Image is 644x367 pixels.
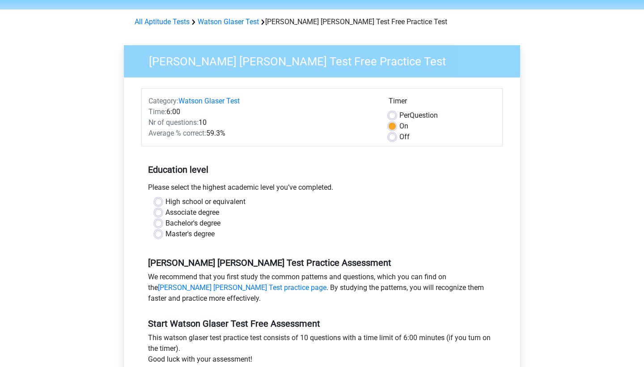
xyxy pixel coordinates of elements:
h3: [PERSON_NAME] [PERSON_NAME] Test Free Practice Test [138,51,513,68]
a: All Aptitude Tests [135,17,190,26]
a: Watson Glaser Test [198,17,259,26]
a: [PERSON_NAME] [PERSON_NAME] Test practice page [158,283,326,292]
label: High school or equivalent [165,196,246,207]
label: Question [399,110,438,121]
label: Bachelor's degree [165,218,220,229]
span: Nr of questions: [148,118,199,127]
label: On [399,121,408,132]
h5: Education level [148,161,496,179]
div: Timer [389,96,496,110]
label: Off [399,132,410,142]
div: 10 [142,117,382,128]
label: Associate degree [165,207,219,218]
span: Per [399,111,410,119]
a: Watson Glaser Test [178,97,240,105]
div: [PERSON_NAME] [PERSON_NAME] Test Free Practice Test [131,17,513,27]
span: Average % correct: [148,129,206,137]
h5: Start Watson Glaser Test Free Assessment [148,318,496,329]
span: Time: [148,107,166,116]
div: 6:00 [142,107,382,117]
div: Please select the highest academic level you’ve completed. [141,182,503,196]
span: Category: [148,97,178,105]
h5: [PERSON_NAME] [PERSON_NAME] Test Practice Assessment [148,257,496,268]
div: We recommend that you first study the common patterns and questions, which you can find on the . ... [141,272,503,307]
div: 59.3% [142,128,382,139]
label: Master's degree [165,229,215,239]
